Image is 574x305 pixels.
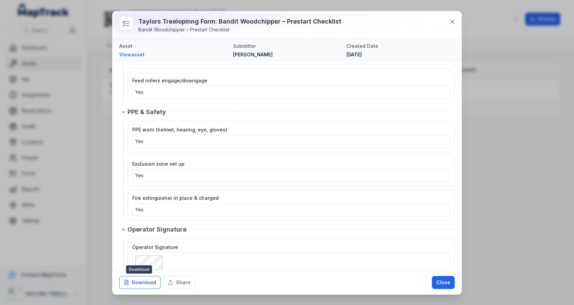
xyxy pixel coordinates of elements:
span: Yes [135,89,143,95]
span: PPE & Safety [127,107,166,117]
span: Fire extinguisher in place & charged [132,195,219,201]
span: Operator Signature [132,244,178,250]
div: Bandit Woodchipper – Prestart Checklist [138,26,341,33]
button: Share [163,276,195,289]
span: Operator Signature [127,225,187,234]
span: PPE worn (helmet, hearing, eye, gloves) [132,127,227,133]
a: Viewasset [119,51,228,58]
span: [PERSON_NAME] [233,52,273,57]
span: Yes [135,172,143,178]
span: Created Date [346,43,378,49]
span: Asset [119,43,133,49]
span: Yes [135,207,143,212]
time: 28/08/2025, 2:56:32 pm [346,52,362,57]
span: Download [126,265,152,274]
h3: Taylors Treelopinng Form: Bandit Woodchipper – Prestart Checklist [138,17,341,26]
button: Download [119,276,161,289]
span: Feed rollers engage/disengage [132,78,207,83]
button: Close [432,276,455,289]
span: Submitter [233,43,256,49]
span: Exclusion zone set up [132,161,184,167]
span: Yes [135,138,143,144]
span: [DATE] [346,52,362,57]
